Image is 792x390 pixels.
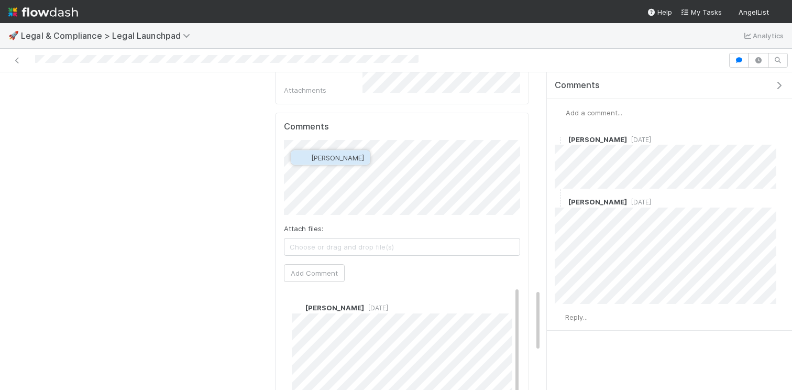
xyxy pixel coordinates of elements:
[555,197,565,208] img: avatar_462714f4-64db-4129-b9df-50d7d164b9fc.png
[647,7,672,17] div: Help
[739,8,769,16] span: AngelList
[284,239,520,255] span: Choose or drag and drop file(s)
[627,136,651,144] span: [DATE]
[566,109,622,117] span: Add a comment...
[568,198,627,206] span: [PERSON_NAME]
[21,30,195,41] span: Legal & Compliance > Legal Launchpad
[680,8,722,16] span: My Tasks
[305,304,364,312] span: [PERSON_NAME]
[627,198,651,206] span: [DATE]
[680,7,722,17] a: My Tasks
[364,304,388,312] span: [DATE]
[555,312,565,322] img: avatar_0b1dbcb8-f701-47e0-85bc-d79ccc0efe6c.png
[742,29,784,42] a: Analytics
[284,85,362,95] div: Attachments
[284,264,345,282] button: Add Comment
[565,313,588,321] span: Reply...
[311,154,364,162] span: [PERSON_NAME]
[8,3,78,21] img: logo-inverted-e16ddd16eac7371096b0.svg
[291,150,370,165] button: [PERSON_NAME]
[8,31,19,40] span: 🚀
[555,134,565,145] img: avatar_0b1dbcb8-f701-47e0-85bc-d79ccc0efe6c.png
[292,303,302,313] img: avatar_462714f4-64db-4129-b9df-50d7d164b9fc.png
[284,122,521,132] h5: Comments
[298,153,308,163] img: avatar_462714f4-64db-4129-b9df-50d7d164b9fc.png
[555,80,600,91] span: Comments
[555,107,566,118] img: avatar_0b1dbcb8-f701-47e0-85bc-d79ccc0efe6c.png
[568,135,627,144] span: [PERSON_NAME]
[284,223,323,234] label: Attach files:
[773,7,784,18] img: avatar_0b1dbcb8-f701-47e0-85bc-d79ccc0efe6c.png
